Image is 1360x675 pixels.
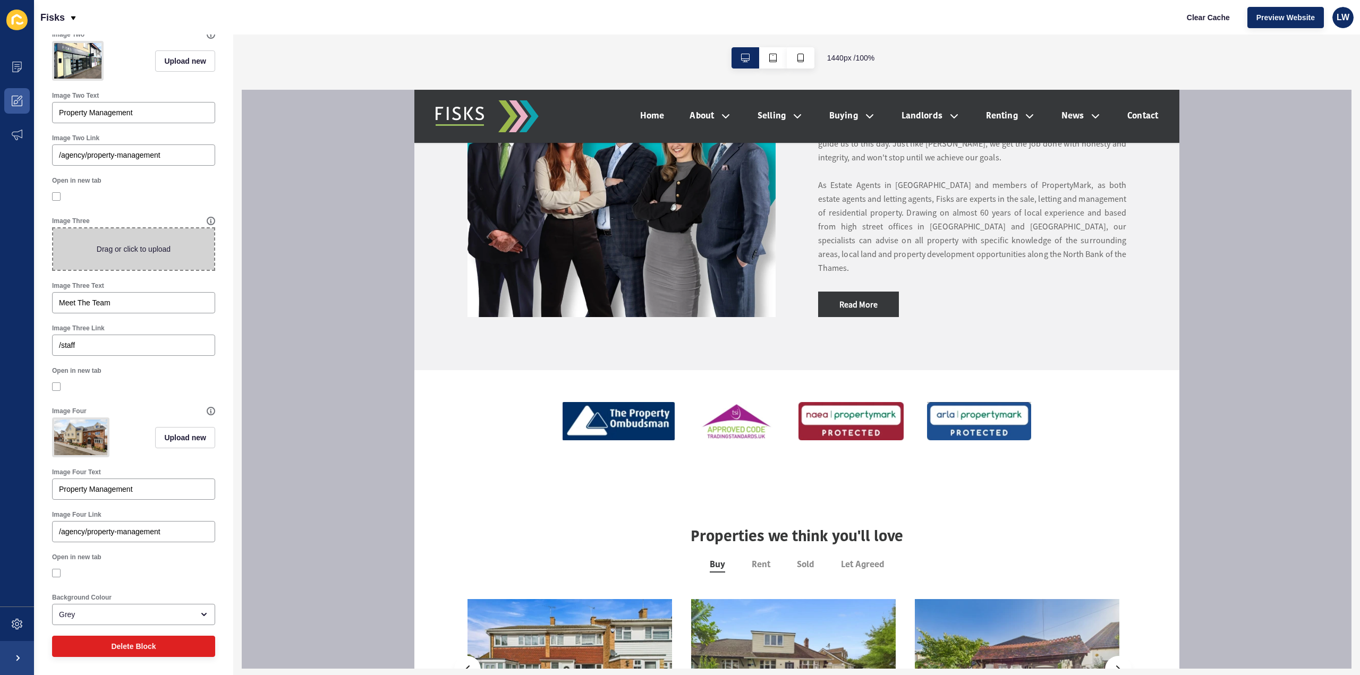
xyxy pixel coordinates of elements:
[284,312,360,351] img: Trading Standards
[52,553,101,561] label: Open in new tab
[52,30,84,39] label: Image Two
[164,56,206,66] span: Upload new
[827,53,875,63] span: 1440 px / 100 %
[52,176,101,185] label: Open in new tab
[277,509,481,650] img: Listing image
[52,217,90,225] label: Image Three
[572,20,603,33] a: Renting
[1256,12,1315,23] span: Preview Website
[500,509,705,650] img: Listing image
[52,281,104,290] label: Image Three Text
[295,469,311,483] button: Buy
[404,202,484,227] a: Read More
[52,468,101,476] label: Image Four Text
[337,469,356,483] button: Rent
[155,50,215,72] button: Upload new
[647,20,670,33] a: News
[52,91,99,100] label: Image Two Text
[1187,12,1230,23] span: Clear Cache
[1247,7,1324,28] button: Preview Website
[52,636,215,657] button: Delete Block
[148,312,260,351] img: TPO
[226,20,250,33] a: Home
[52,407,87,415] label: Image Four
[427,469,470,483] button: Let Agreed
[487,20,528,33] a: Landlords
[54,420,107,455] img: 7a3cb84a8ade2de48d943afed35aba6c.jpg
[54,43,101,79] img: 6e5d02b4b232cedbe55a384c95beef8f.jpg
[382,469,400,483] button: Sold
[53,509,258,650] img: Listing image
[21,11,124,42] img: Company logo
[52,593,112,602] label: Background Colour
[111,641,156,652] span: Delete Block
[384,312,489,351] img: NAEA Propertymark
[155,427,215,448] button: Upload new
[164,432,206,443] span: Upload new
[52,604,215,625] div: open menu
[1337,12,1349,23] span: LW
[52,324,105,332] label: Image Three Link
[52,366,101,375] label: Open in new tab
[404,19,712,185] p: These are the words of our founder, [PERSON_NAME]. They perfectly encapsulate the powerful compet...
[275,20,300,33] a: About
[40,4,65,31] p: Fisks
[513,312,617,351] img: ARLA Propertymark
[52,510,101,519] label: Image Four Link
[163,439,602,456] h2: Properties we think you'll love
[415,20,444,33] a: Buying
[713,20,744,33] a: Contact
[1178,7,1239,28] button: Clear Cache
[52,134,99,142] label: Image Two Link
[343,20,371,33] a: Selling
